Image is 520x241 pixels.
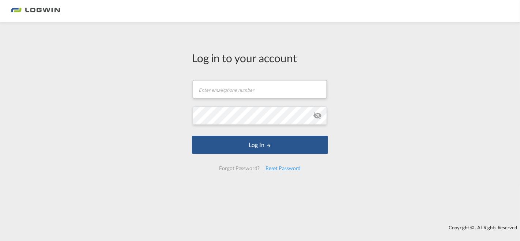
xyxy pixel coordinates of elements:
[313,111,322,120] md-icon: icon-eye-off
[216,162,262,175] div: Forgot Password?
[11,3,60,19] img: bc73a0e0d8c111efacd525e4c8ad7d32.png
[192,50,328,65] div: Log in to your account
[263,162,304,175] div: Reset Password
[192,136,328,154] button: LOGIN
[193,80,327,98] input: Enter email/phone number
